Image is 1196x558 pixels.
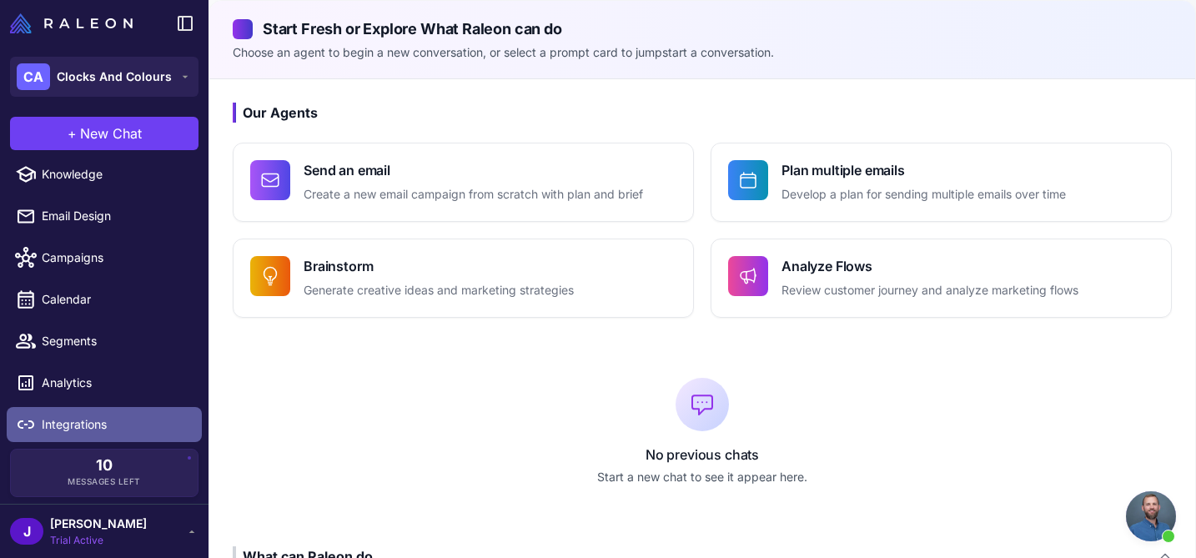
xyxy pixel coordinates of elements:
p: Choose an agent to begin a new conversation, or select a prompt card to jumpstart a conversation. [233,43,1172,62]
p: Develop a plan for sending multiple emails over time [781,185,1066,204]
span: Email Design [42,207,188,225]
a: Campaigns [7,240,202,275]
p: Review customer journey and analyze marketing flows [781,281,1078,300]
span: Segments [42,332,188,350]
button: Analyze FlowsReview customer journey and analyze marketing flows [711,239,1172,318]
div: Open chat [1126,491,1176,541]
button: +New Chat [10,117,198,150]
h4: Analyze Flows [781,256,1078,276]
a: Email Design [7,199,202,234]
span: New Chat [80,123,142,143]
span: Trial Active [50,533,147,548]
p: No previous chats [233,445,1172,465]
span: 10 [96,458,113,473]
p: Create a new email campaign from scratch with plan and brief [304,185,643,204]
button: Send an emailCreate a new email campaign from scratch with plan and brief [233,143,694,222]
div: CA [17,63,50,90]
span: + [68,123,77,143]
a: Analytics [7,365,202,400]
p: Generate creative ideas and marketing strategies [304,281,574,300]
div: J [10,518,43,545]
span: Calendar [42,290,188,309]
span: Knowledge [42,165,188,183]
img: Raleon Logo [10,13,133,33]
span: Clocks And Colours [57,68,172,86]
span: [PERSON_NAME] [50,515,147,533]
a: Segments [7,324,202,359]
p: Start a new chat to see it appear here. [233,468,1172,486]
h3: Our Agents [233,103,1172,123]
h4: Plan multiple emails [781,160,1066,180]
span: Campaigns [42,249,188,267]
span: Messages Left [68,475,141,488]
span: Integrations [42,415,188,434]
button: CAClocks And Colours [10,57,198,97]
span: Analytics [42,374,188,392]
h4: Brainstorm [304,256,574,276]
a: Raleon Logo [10,13,139,33]
button: BrainstormGenerate creative ideas and marketing strategies [233,239,694,318]
h2: Start Fresh or Explore What Raleon can do [233,18,1172,40]
a: Integrations [7,407,202,442]
a: Knowledge [7,157,202,192]
button: Plan multiple emailsDevelop a plan for sending multiple emails over time [711,143,1172,222]
h4: Send an email [304,160,643,180]
a: Calendar [7,282,202,317]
